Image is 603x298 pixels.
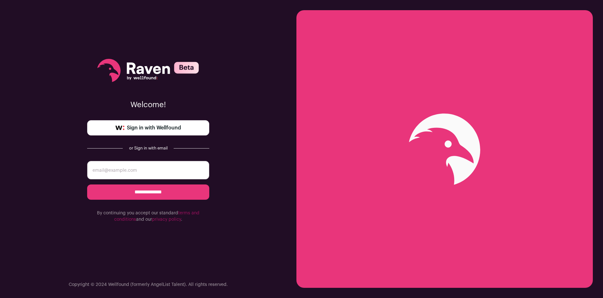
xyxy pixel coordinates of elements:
input: email@example.com [87,161,209,179]
div: or Sign in with email [128,146,169,151]
p: Copyright © 2024 Wellfound (formerly AngelList Talent). All rights reserved. [69,281,228,288]
img: wellfound-symbol-flush-black-fb3c872781a75f747ccb3a119075da62bfe97bd399995f84a933054e44a575c4.png [115,126,124,130]
p: By continuing you accept our standard and our . [87,210,209,223]
a: Sign in with Wellfound [87,120,209,135]
p: Welcome! [87,100,209,110]
span: Sign in with Wellfound [127,124,181,132]
a: privacy policy [152,217,181,222]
